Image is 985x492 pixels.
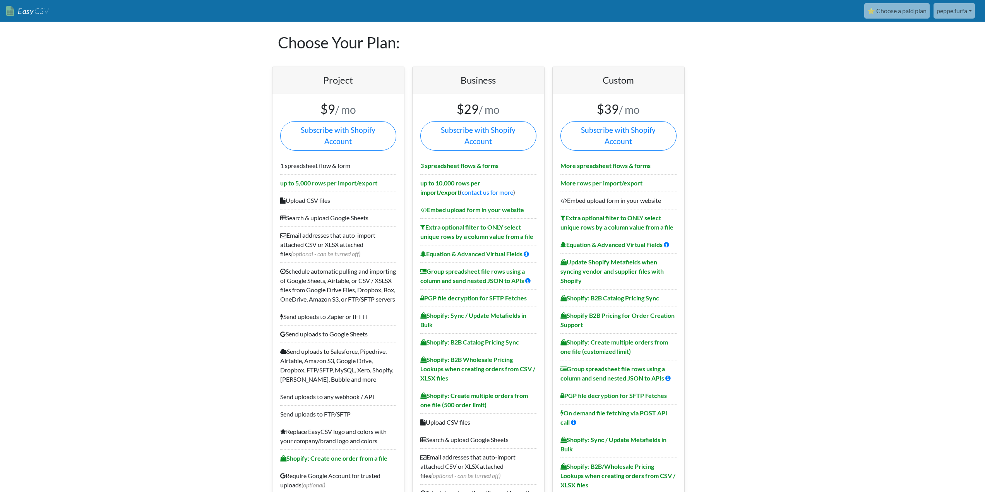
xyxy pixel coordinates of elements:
li: Send uploads to Zapier or IFTTT [280,308,396,325]
span: (optional - can be turned off) [291,250,360,257]
small: / mo [335,103,356,116]
li: Search & upload Google Sheets [420,431,536,448]
b: More rows per import/export [560,179,642,187]
li: Send uploads to Salesforce, Pipedrive, Airtable, Amazon S3, Google Drive, Dropbox, FTP/SFTP, MySQ... [280,343,396,388]
b: Equation & Advanced Virtual Fields [560,241,663,248]
b: Shopify: Create multiple orders from one file (customized limit) [560,338,668,355]
b: Shopify: Sync / Update Metafields in Bulk [420,312,526,328]
li: Upload CSV files [280,192,396,209]
li: Send uploads to any webhook / API [280,388,396,405]
li: Email addresses that auto-import attached CSV or XLSX attached files [280,226,396,262]
b: Shopify: B2B/Wholesale Pricing Lookups when creating orders from CSV / XLSX files [560,463,675,489]
li: Search & upload Google Sheets [280,209,396,226]
b: Shopify: B2B Catalog Pricing Sync [420,338,519,346]
b: Group spreadsheet file rows using a column and send nested JSON to APIs [420,267,525,284]
a: Subscribe with Shopify Account [420,121,536,151]
span: CSV [34,6,49,16]
b: Embed upload form in your website [420,206,524,213]
span: (optional - can be turned off) [431,472,500,479]
b: Shopify: B2B Wholesale Pricing Lookups when creating orders from CSV / XLSX files [420,356,535,382]
a: peppe.furfa [934,3,975,19]
b: PGP file decryption for SFTP Fetches [420,294,527,302]
h4: Project [280,75,396,86]
a: Subscribe with Shopify Account [280,121,396,151]
li: 1 spreadsheet flow & form [280,157,396,174]
b: Shopify B2B Pricing for Order Creation Support [560,312,675,328]
a: ⭐ Choose a paid plan [864,3,930,19]
b: Extra optional filter to ONLY select unique rows by a column value from a file [420,223,533,240]
b: PGP file decryption for SFTP Fetches [560,392,667,399]
b: Group spreadsheet file rows using a column and send nested JSON to APIs [560,365,665,382]
li: Email addresses that auto-import attached CSV or XLSX attached files [420,448,536,484]
li: Send uploads to FTP/SFTP [280,405,396,423]
b: Shopify: Sync / Update Metafields in Bulk [560,436,666,453]
small: / mo [479,103,500,116]
b: Equation & Advanced Virtual Fields [420,250,522,257]
b: up to 5,000 rows per import/export [280,179,377,187]
b: Shopify: Create one order from a file [280,454,387,462]
b: up to 10,000 rows per import/export [420,179,480,196]
li: Schedule automatic pulling and importing of Google Sheets, Airtable, or CSV / XSLSX files from Go... [280,262,396,308]
li: Replace EasyCSV logo and colors with your company/brand logo and colors [280,423,396,449]
h3: $39 [560,102,677,117]
b: More spreadsheet flows & forms [560,162,651,169]
b: Shopify: Create multiple orders from one file (500 order limit) [420,392,528,408]
h3: $29 [420,102,536,117]
b: Update Shopify Metafields when syncing vendor and supplier files with Shopify [560,258,664,284]
b: Extra optional filter to ONLY select unique rows by a column value from a file [560,214,673,231]
a: contact us for more [462,189,513,196]
li: Upload CSV files [420,413,536,431]
h4: Business [420,75,536,86]
h3: $9 [280,102,396,117]
b: 3 spreadsheet flows & forms [420,162,498,169]
li: Send uploads to Google Sheets [280,325,396,343]
b: Shopify: B2B Catalog Pricing Sync [560,294,659,302]
h4: Custom [560,75,677,86]
b: On demand file fetching via POST API call [560,409,667,426]
li: ( ) [420,174,536,201]
span: (optional) [301,481,325,489]
h1: Choose Your Plan: [278,22,707,63]
small: / mo [619,103,640,116]
a: EasyCSV [6,3,49,19]
a: Subscribe with Shopify Account [560,121,677,151]
li: Embed upload form in your website [560,192,677,209]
